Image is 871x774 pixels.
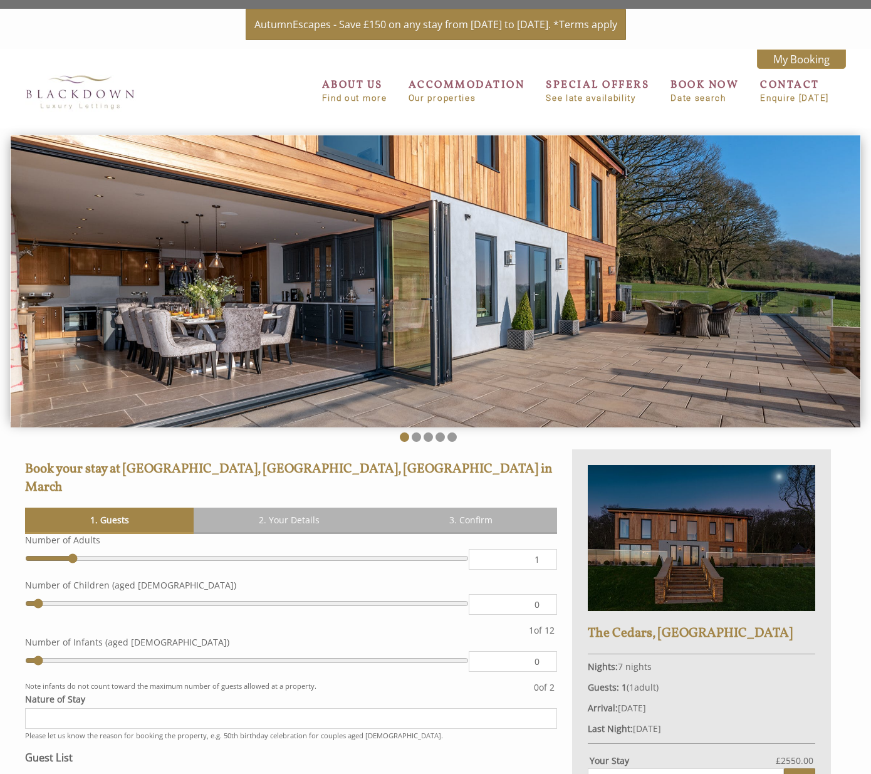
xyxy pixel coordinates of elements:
[25,534,557,546] label: Number of Adults
[588,723,633,735] strong: Last Night:
[588,702,815,714] p: [DATE]
[409,78,525,103] a: ACCOMMODATIONOur properties
[25,579,557,591] label: Number of Children (aged [DEMOGRAPHIC_DATA])
[588,624,815,642] h2: The Cedars, [GEOGRAPHIC_DATA]
[670,93,739,103] small: Date search
[25,751,557,765] h3: Guest List
[588,681,619,693] strong: Guests:
[781,755,813,766] span: 2550.00
[588,465,815,611] img: An image of 'The Cedars, Devon'
[194,508,384,532] a: 2. Your Details
[629,681,656,693] span: adult
[246,9,626,40] a: AutumnEscapes - Save £150 on any stay from [DATE] to [DATE]. *Terms apply
[757,50,846,69] a: My Booking
[25,681,531,693] small: Note infants do not count toward the maximum number of guests allowed at a property.
[776,755,813,766] span: £
[18,68,143,116] img: Blackdown Luxury Lettings
[25,508,194,532] a: 1. Guests
[25,636,557,648] label: Number of Infants (aged [DEMOGRAPHIC_DATA])
[588,661,815,672] p: 7 nights
[622,681,659,693] span: ( )
[384,508,557,532] a: 3. Confirm
[529,624,534,636] span: 1
[588,702,618,714] strong: Arrival:
[531,681,557,693] div: of 2
[322,78,387,103] a: ABOUT USFind out more
[760,78,829,103] a: CONTACTEnquire [DATE]
[409,93,525,103] small: Our properties
[670,78,739,103] a: BOOK NOWDate search
[622,681,627,693] strong: 1
[526,624,557,636] div: of 12
[546,78,649,103] a: SPECIAL OFFERSSee late availability
[25,731,443,740] small: Please let us know the reason for booking the property, e.g. 50th birthday celebration for couple...
[760,93,829,103] small: Enquire [DATE]
[590,755,776,766] strong: Your Stay
[25,460,557,496] h2: Book your stay at [GEOGRAPHIC_DATA], [GEOGRAPHIC_DATA], [GEOGRAPHIC_DATA] in March
[546,93,649,103] small: See late availability
[588,661,618,672] strong: Nights:
[534,681,539,693] span: 0
[25,693,557,705] label: Nature of Stay
[588,723,815,735] p: [DATE]
[322,93,387,103] small: Find out more
[629,681,634,693] span: 1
